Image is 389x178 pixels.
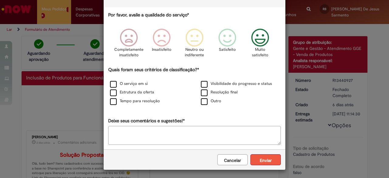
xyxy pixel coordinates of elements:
[108,67,199,73] font: Quais foram seus critérios de classificação?*
[260,157,272,163] font: Enviar
[108,12,189,18] font: Por favor, avalie a qualidade do serviço*
[179,24,210,66] div: Neutro ou indiferente
[217,154,248,165] button: Cancelar
[120,98,160,103] font: Tempo para resolução
[245,24,276,66] div: Muito satisfeito
[252,47,268,58] font: Muito satisfeito
[120,89,154,95] font: Estrutura da oferta
[212,24,243,66] div: Satisfeito
[152,47,171,52] font: Insatisfeito
[120,81,148,86] font: O serviço em si
[185,47,204,58] font: Neutro ou indiferente
[211,89,238,95] font: Resolução final
[250,154,281,165] button: Enviar
[113,24,144,66] div: Completamente insatisfeito
[211,81,272,86] font: Visibilidade do progresso e status
[114,47,143,58] font: Completamente insatisfeito
[211,98,221,103] font: Outro
[219,47,236,52] font: Satisfeito
[146,24,177,66] div: Insatisfeito
[224,157,241,163] font: Cancelar
[108,118,185,124] font: Deixe seus comentários e sugestões!*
